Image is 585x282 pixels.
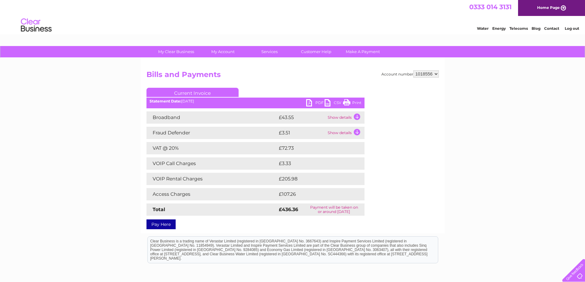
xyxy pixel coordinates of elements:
[343,99,361,108] a: Print
[146,99,365,103] div: [DATE]
[277,173,354,185] td: £205.98
[150,99,181,103] b: Statement Date:
[291,46,341,57] a: Customer Help
[326,127,365,139] td: Show details
[277,157,350,170] td: £3.33
[325,99,343,108] a: CSV
[244,46,295,57] a: Services
[492,26,506,31] a: Energy
[146,157,277,170] td: VOIP Call Charges
[146,70,439,82] h2: Bills and Payments
[151,46,201,57] a: My Clear Business
[146,142,277,154] td: VAT @ 20%
[337,46,388,57] a: Make A Payment
[197,46,248,57] a: My Account
[532,26,540,31] a: Blog
[21,16,52,35] img: logo.png
[146,173,277,185] td: VOIP Rental Charges
[326,111,365,124] td: Show details
[277,111,326,124] td: £43.55
[148,3,438,30] div: Clear Business is a trading name of Verastar Limited (registered in [GEOGRAPHIC_DATA] No. 3667643...
[153,207,165,212] strong: Total
[304,203,364,216] td: Payment will be taken on or around [DATE]
[277,142,352,154] td: £72.73
[544,26,559,31] a: Contact
[509,26,528,31] a: Telecoms
[477,26,489,31] a: Water
[146,88,239,97] a: Current Invoice
[277,127,326,139] td: £3.51
[381,70,439,78] div: Account number
[306,99,325,108] a: PDF
[146,111,277,124] td: Broadband
[146,188,277,200] td: Access Charges
[279,207,298,212] strong: £436.36
[565,26,579,31] a: Log out
[146,127,277,139] td: Fraud Defender
[469,3,512,11] a: 0333 014 3131
[277,188,353,200] td: £107.26
[146,219,176,229] a: Pay Here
